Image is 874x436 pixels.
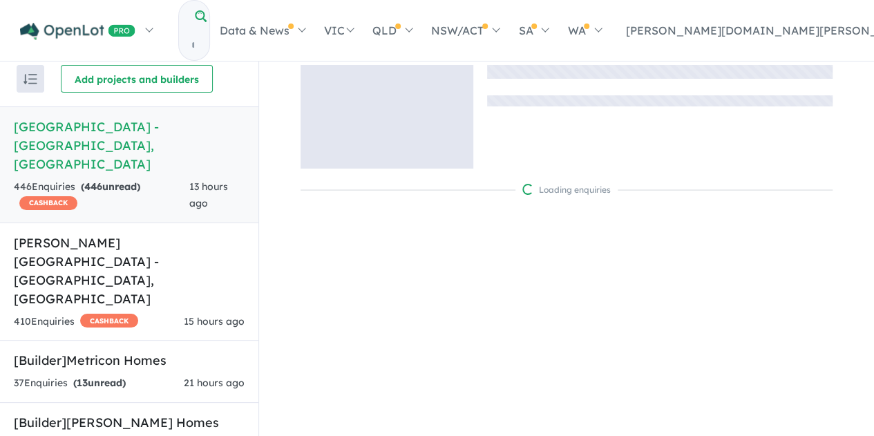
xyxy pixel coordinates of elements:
[80,314,138,328] span: CASHBACK
[184,377,245,389] span: 21 hours ago
[14,234,245,308] h5: [PERSON_NAME][GEOGRAPHIC_DATA] - [GEOGRAPHIC_DATA] , [GEOGRAPHIC_DATA]
[73,377,126,389] strong: ( unread)
[421,6,509,55] a: NSW/ACT
[14,117,245,173] h5: [GEOGRAPHIC_DATA] - [GEOGRAPHIC_DATA] , [GEOGRAPHIC_DATA]
[14,314,138,330] div: 410 Enquir ies
[14,351,245,370] h5: [Builder] Metricon Homes
[189,180,228,209] span: 13 hours ago
[19,196,77,210] span: CASHBACK
[81,180,140,193] strong: ( unread)
[20,23,135,40] img: Openlot PRO Logo White
[61,65,213,93] button: Add projects and builders
[84,180,102,193] span: 446
[522,183,611,197] div: Loading enquiries
[184,315,245,328] span: 15 hours ago
[14,179,189,212] div: 446 Enquir ies
[509,6,558,55] a: SA
[210,6,314,55] a: Data & News
[179,30,207,60] input: Try estate name, suburb, builder or developer
[14,375,126,392] div: 37 Enquir ies
[77,377,88,389] span: 13
[558,6,610,55] a: WA
[314,6,363,55] a: VIC
[14,413,245,432] h5: [Builder] [PERSON_NAME] Homes
[23,74,37,84] img: sort.svg
[363,6,421,55] a: QLD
